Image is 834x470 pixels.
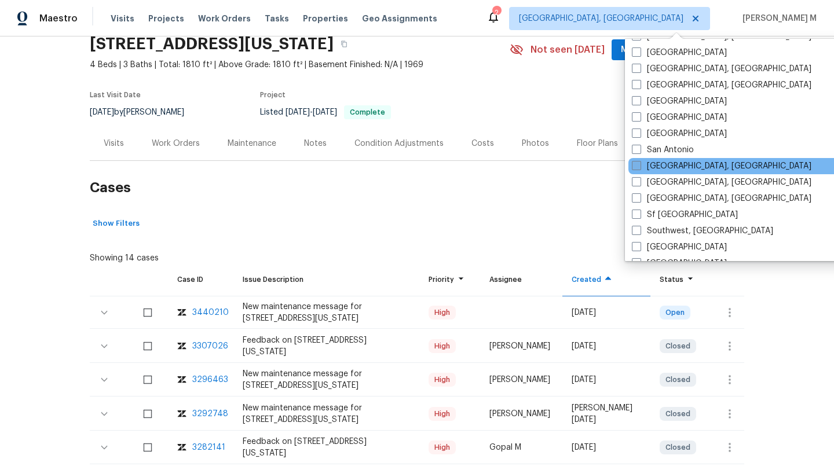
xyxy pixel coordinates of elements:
[632,193,811,204] label: [GEOGRAPHIC_DATA], [GEOGRAPHIC_DATA]
[177,307,186,318] img: zendesk-icon
[632,96,727,107] label: [GEOGRAPHIC_DATA]
[90,248,159,264] div: Showing 14 cases
[243,368,410,391] div: New maintenance message for [STREET_ADDRESS][US_STATE]
[90,161,744,215] h2: Cases
[661,442,695,453] span: Closed
[286,108,310,116] span: [DATE]
[265,14,289,23] span: Tasks
[632,177,811,188] label: [GEOGRAPHIC_DATA], [GEOGRAPHIC_DATA]
[489,340,553,352] div: [PERSON_NAME]
[531,44,605,56] span: Not seen [DATE]
[429,274,471,285] div: Priority
[177,442,186,453] img: zendesk-icon
[522,138,549,149] div: Photos
[90,108,114,116] span: [DATE]
[489,442,553,453] div: Gopal M
[177,274,224,285] div: Case ID
[577,138,618,149] div: Floor Plans
[148,13,184,24] span: Projects
[243,402,410,425] div: New maintenance message for [STREET_ADDRESS][US_STATE]
[286,108,337,116] span: -
[632,79,811,91] label: [GEOGRAPHIC_DATA], [GEOGRAPHIC_DATA]
[354,138,444,149] div: Condition Adjustments
[738,13,817,24] span: [PERSON_NAME] M
[243,301,410,324] div: New maintenance message for [STREET_ADDRESS][US_STATE]
[104,138,124,149] div: Visits
[90,105,198,119] div: by [PERSON_NAME]
[430,307,455,318] span: High
[192,374,228,385] div: 3296463
[612,39,673,61] button: Mark Seen
[111,13,134,24] span: Visits
[260,91,286,98] span: Project
[177,374,224,385] a: zendesk-icon3296463
[572,307,641,318] div: [DATE]
[313,108,337,116] span: [DATE]
[661,340,695,352] span: Closed
[228,138,276,149] div: Maintenance
[243,274,410,285] div: Issue Description
[632,225,773,237] label: Southwest, [GEOGRAPHIC_DATA]
[177,340,224,352] a: zendesk-icon3307026
[661,408,695,420] span: Closed
[489,274,553,285] div: Assignee
[93,217,140,230] span: Show Filters
[632,112,727,123] label: [GEOGRAPHIC_DATA]
[660,274,697,285] div: Status
[243,436,410,459] div: Feedback on [STREET_ADDRESS][US_STATE]
[572,274,641,285] div: Created
[177,307,224,318] a: zendesk-icon3440210
[489,408,553,420] div: [PERSON_NAME]
[572,340,641,352] div: [DATE]
[90,91,141,98] span: Last Visit Date
[90,38,334,50] h2: [STREET_ADDRESS][US_STATE]
[362,13,437,24] span: Geo Assignments
[632,209,738,221] label: Sf [GEOGRAPHIC_DATA]
[632,258,727,269] label: [GEOGRAPHIC_DATA]
[192,340,228,352] div: 3307026
[661,307,689,318] span: Open
[177,340,186,352] img: zendesk-icon
[177,442,224,453] a: zendesk-icon3282141
[192,408,228,420] div: 3292748
[632,128,727,139] label: [GEOGRAPHIC_DATA]
[430,442,455,453] span: High
[489,374,553,385] div: [PERSON_NAME]
[430,374,455,385] span: High
[621,43,664,57] span: Mark Seen
[90,59,510,71] span: 4 Beds | 3 Baths | Total: 1810 ft² | Above Grade: 1810 ft² | Basement Finished: N/A | 1969
[430,408,455,420] span: High
[304,138,327,149] div: Notes
[572,442,641,453] div: [DATE]
[632,160,811,172] label: [GEOGRAPHIC_DATA], [GEOGRAPHIC_DATA]
[192,307,229,318] div: 3440210
[632,144,694,156] label: San Antonio
[632,47,727,58] label: [GEOGRAPHIC_DATA]
[519,13,683,24] span: [GEOGRAPHIC_DATA], [GEOGRAPHIC_DATA]
[572,374,641,385] div: [DATE]
[345,109,390,116] span: Complete
[243,335,410,358] div: Feedback on [STREET_ADDRESS][US_STATE]
[198,13,251,24] span: Work Orders
[152,138,200,149] div: Work Orders
[39,13,78,24] span: Maestro
[572,402,641,425] div: [PERSON_NAME][DATE]
[303,13,348,24] span: Properties
[177,408,186,420] img: zendesk-icon
[632,241,727,253] label: [GEOGRAPHIC_DATA]
[90,215,142,233] button: Show Filters
[492,7,500,19] div: 2
[471,138,494,149] div: Costs
[632,63,811,75] label: [GEOGRAPHIC_DATA], [GEOGRAPHIC_DATA]
[177,374,186,385] img: zendesk-icon
[661,374,695,385] span: Closed
[192,442,225,453] div: 3282141
[260,108,391,116] span: Listed
[430,340,455,352] span: High
[177,408,224,420] a: zendesk-icon3292748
